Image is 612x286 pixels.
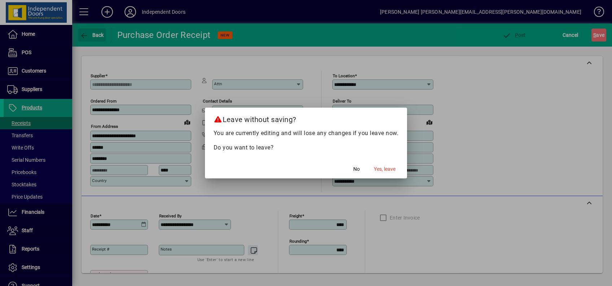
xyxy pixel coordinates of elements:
span: Yes, leave [374,165,395,173]
button: Yes, leave [371,162,398,175]
p: You are currently editing and will lose any changes if you leave now. [214,129,399,138]
span: No [353,165,360,173]
h2: Leave without saving? [205,108,407,129]
button: No [345,162,368,175]
p: Do you want to leave? [214,143,399,152]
